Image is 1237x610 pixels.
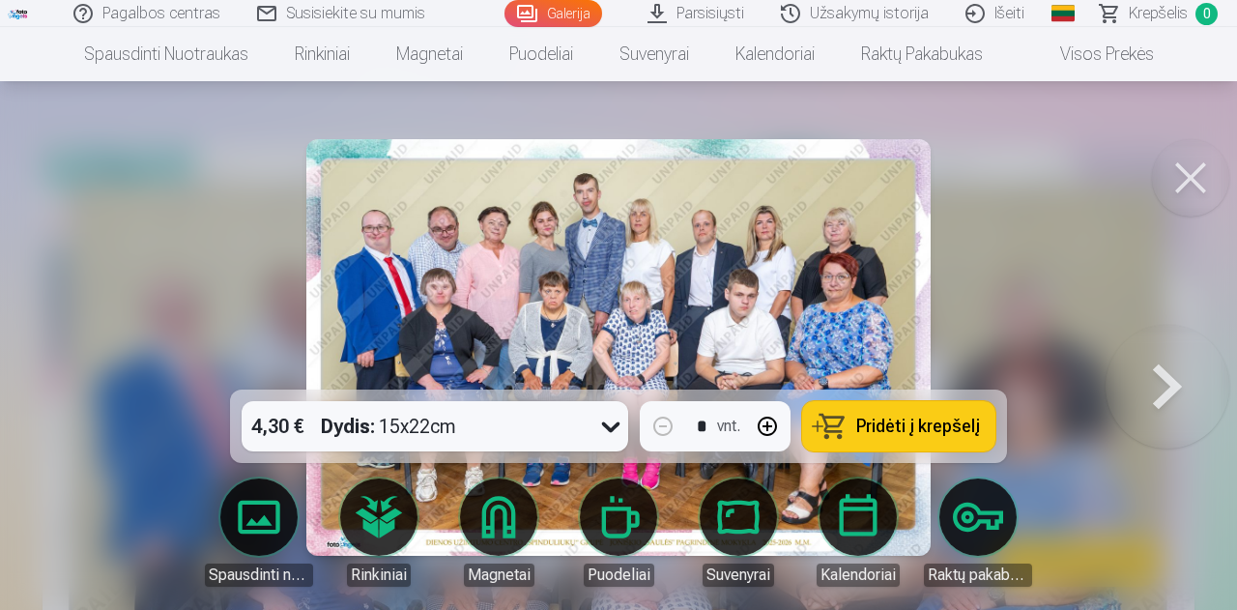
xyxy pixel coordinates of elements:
[321,401,456,451] div: 15x22cm
[1129,2,1188,25] span: Krepšelis
[205,564,313,587] div: Spausdinti nuotraukas
[856,418,980,435] span: Pridėti į krepšelį
[486,27,596,81] a: Puodeliai
[596,27,712,81] a: Suvenyrai
[802,401,995,451] button: Pridėti į krepšelį
[703,564,774,587] div: Suvenyrai
[1006,27,1177,81] a: Visos prekės
[924,564,1032,587] div: Raktų pakabukas
[817,564,900,587] div: Kalendoriai
[445,479,553,587] a: Magnetai
[924,479,1032,587] a: Raktų pakabukas
[61,27,272,81] a: Spausdinti nuotraukas
[717,415,740,438] div: vnt.
[684,479,792,587] a: Suvenyrai
[205,479,313,587] a: Spausdinti nuotraukas
[464,564,534,587] div: Magnetai
[564,479,673,587] a: Puodeliai
[8,8,29,19] img: /fa2
[347,564,411,587] div: Rinkiniai
[321,413,375,440] strong: Dydis :
[712,27,838,81] a: Kalendoriai
[1195,3,1218,25] span: 0
[584,564,654,587] div: Puodeliai
[325,479,433,587] a: Rinkiniai
[804,479,912,587] a: Kalendoriai
[373,27,486,81] a: Magnetai
[838,27,1006,81] a: Raktų pakabukas
[272,27,373,81] a: Rinkiniai
[242,401,313,451] div: 4,30 €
